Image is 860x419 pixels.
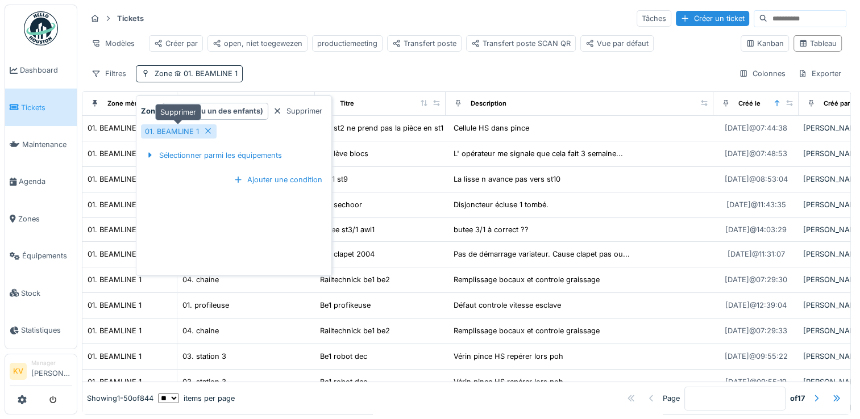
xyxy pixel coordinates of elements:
[88,123,142,133] div: 01. BEAMLINE 1
[738,99,761,108] div: Créé le
[454,174,560,185] div: La lisse n avance pas vers st10
[454,351,563,362] div: Vérin pince HS repérer lors poh
[155,68,238,79] div: Zone
[213,38,302,49] div: open, niet toegewezen
[726,199,786,210] div: [DATE] @ 11:43:35
[181,106,263,116] strong: est (ou un des enfants)
[10,363,27,380] li: KV
[107,99,141,108] div: Zone mère
[454,199,549,210] div: Disjoncteur écluse 1 tombé.
[320,376,367,387] div: Be1 robot dec
[31,359,72,383] li: [PERSON_NAME]
[182,351,226,362] div: 03. station 3
[725,224,787,235] div: [DATE] @ 14:03:29
[88,300,142,311] div: 01. BEAMLINE 1
[88,351,142,362] div: 01. BEAMLINE 1
[88,224,142,235] div: 01. BEAMLINE 1
[454,224,529,235] div: butee 3/1 à correct ??
[22,139,72,150] span: Maintenance
[21,325,72,336] span: Statistiques
[141,148,286,163] div: Sélectionner parmi les équipements
[317,38,377,49] div: productiemeeting
[320,351,367,362] div: Be1 robot dec
[320,249,375,259] div: Be1 clapet 2004
[799,38,837,49] div: Tableau
[158,393,235,404] div: items per page
[320,174,348,185] div: Awl1 st9
[725,300,787,311] div: [DATE] @ 12:39:04
[725,351,788,362] div: [DATE] @ 09:55:22
[155,104,201,120] div: Supprimer
[21,288,72,299] span: Stock
[725,123,787,133] div: [DATE] @ 07:44:38
[88,325,142,336] div: 01. BEAMLINE 1
[392,38,456,49] div: Transfert poste
[88,174,142,185] div: 01. BEAMLINE 1
[320,224,375,235] div: butee st3/1 awl1
[86,35,140,52] div: Modèles
[172,69,238,78] span: 01. BEAMLINE 1
[88,274,142,285] div: 01. BEAMLINE 1
[725,325,787,336] div: [DATE] @ 07:29:33
[637,10,671,27] div: Tâches
[21,102,72,113] span: Tickets
[663,393,680,404] div: Page
[320,300,371,311] div: Be1 profikeuse
[24,11,58,45] img: Badge_color-CXgf-gQk.svg
[18,213,72,224] span: Zones
[88,376,142,387] div: 01. BEAMLINE 1
[229,172,327,187] div: Ajouter une condition
[19,176,72,187] span: Agenda
[22,250,72,261] span: Équipements
[793,65,846,82] div: Exporter
[725,274,787,285] div: [DATE] @ 07:29:30
[86,65,131,82] div: Filtres
[31,359,72,367] div: Manager
[182,274,219,285] div: 04. chaine
[268,103,327,119] div: Supprimer
[87,393,153,404] div: Showing 1 - 50 of 844
[141,106,160,116] strong: Zone
[182,376,226,387] div: 03. station 3
[454,148,623,159] div: L' opérateur me signale que cela fait 3 semaine...
[320,123,443,133] div: Be1 st2 ne prend pas la pièce en st1
[471,99,506,108] div: Description
[454,376,563,387] div: Vérin pince HS repérer lors poh
[454,249,630,259] div: Pas de démarrage variateur. Cause clapet pas ou...
[113,13,148,24] strong: Tickets
[725,174,788,185] div: [DATE] @ 08:53:04
[320,274,390,285] div: Railtechnick be1 be2
[182,325,219,336] div: 04. chaine
[676,11,749,26] div: Créer un ticket
[182,300,229,311] div: 01. profileuse
[320,199,362,210] div: Be1 sechoor
[454,274,600,285] div: Remplissage bocaux et controle graissage
[471,38,571,49] div: Transfert poste SCAN QR
[734,65,791,82] div: Colonnes
[454,325,600,336] div: Remplissage bocaux et controle graissage
[340,99,354,108] div: Titre
[20,65,72,76] span: Dashboard
[320,148,368,159] div: Be1 lève blocs
[824,99,850,108] div: Créé par
[454,300,561,311] div: Défaut controle vitesse esclave
[154,38,198,49] div: Créer par
[746,38,784,49] div: Kanban
[585,38,649,49] div: Vue par défaut
[145,126,199,137] div: 01. BEAMLINE 1
[725,148,787,159] div: [DATE] @ 07:48:53
[320,325,390,336] div: Railtechnick be1 be2
[728,249,785,259] div: [DATE] @ 11:31:07
[454,123,529,133] div: Cellule HS dans pince
[88,199,142,210] div: 01. BEAMLINE 1
[790,393,805,404] strong: of 17
[88,249,142,259] div: 01. BEAMLINE 1
[88,148,142,159] div: 01. BEAMLINE 1
[725,376,787,387] div: [DATE] @ 09:55:19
